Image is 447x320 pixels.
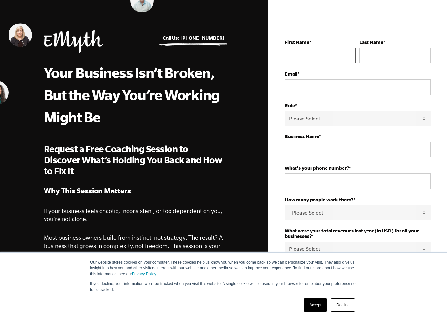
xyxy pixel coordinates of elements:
[331,298,355,312] a: Decline
[285,197,353,202] strong: How many people work there?
[9,23,32,47] img: Tricia Amara, EMyth Business Coach
[44,144,222,176] span: Request a Free Coaching Session to Discover What’s Holding You Back and How to Fix It
[44,207,222,222] span: If your business feels chaotic, inconsistent, or too dependent on you, you're not alone.
[90,259,357,277] p: Our website stores cookies on your computer. These cookies help us know you when you come back so...
[44,30,103,53] img: EMyth
[44,64,220,125] span: Your Business Isn’t Broken, But the Way You’re Working Might Be
[44,186,131,195] strong: Why This Session Matters
[285,165,349,171] strong: What's your phone number?
[44,234,223,257] span: Most business owners build from instinct, not strategy. The result? A business that grows in comp...
[285,40,309,45] strong: First Name
[285,103,295,108] strong: Role
[285,228,419,239] strong: What were your total revenues last year (in USD) for all your businesses?
[285,134,319,139] strong: Business Name
[304,298,327,312] a: Accept
[285,71,297,77] strong: Email
[90,281,357,293] p: If you decline, your information won’t be tracked when you visit this website. A single cookie wi...
[132,272,156,276] a: Privacy Policy
[163,35,224,40] a: Call Us: [PHONE_NUMBER]
[359,40,383,45] strong: Last Name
